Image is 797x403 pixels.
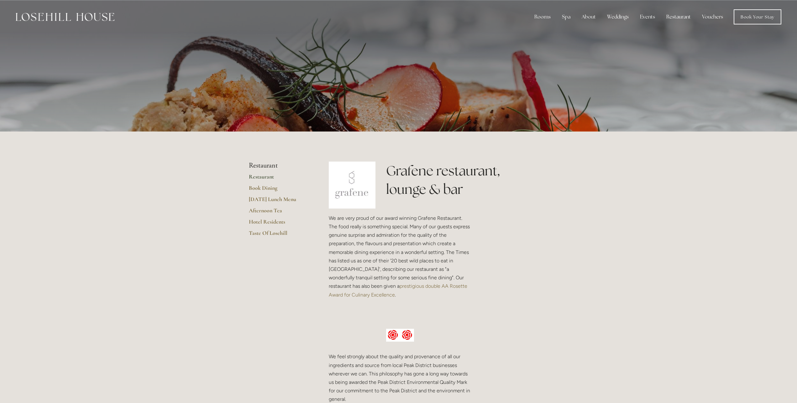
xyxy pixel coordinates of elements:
img: grafene.jpg [329,162,376,209]
a: Restaurant [249,173,309,184]
a: Hotel Residents [249,218,309,230]
div: Weddings [602,11,634,23]
a: Afternoon Tea [249,207,309,218]
img: AA culinary excellence.jpg [386,329,414,342]
a: [DATE] Lunch Menu [249,196,309,207]
div: Spa [557,11,575,23]
li: Restaurant [249,162,309,170]
img: Losehill House [16,13,114,21]
div: About [577,11,601,23]
div: Rooms [529,11,556,23]
div: Restaurant [661,11,696,23]
a: prestigious double AA Rosette Award for Culinary Excellence [329,283,469,297]
p: We are very proud of our award winning Grafene Restaurant. The food really is something special. ... [329,214,472,299]
div: Events [635,11,660,23]
a: Book Dining [249,184,309,196]
h1: Grafene restaurant, lounge & bar [386,162,548,199]
a: Book Your Stay [734,9,781,24]
a: Taste Of Losehill [249,230,309,241]
a: Vouchers [697,11,728,23]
